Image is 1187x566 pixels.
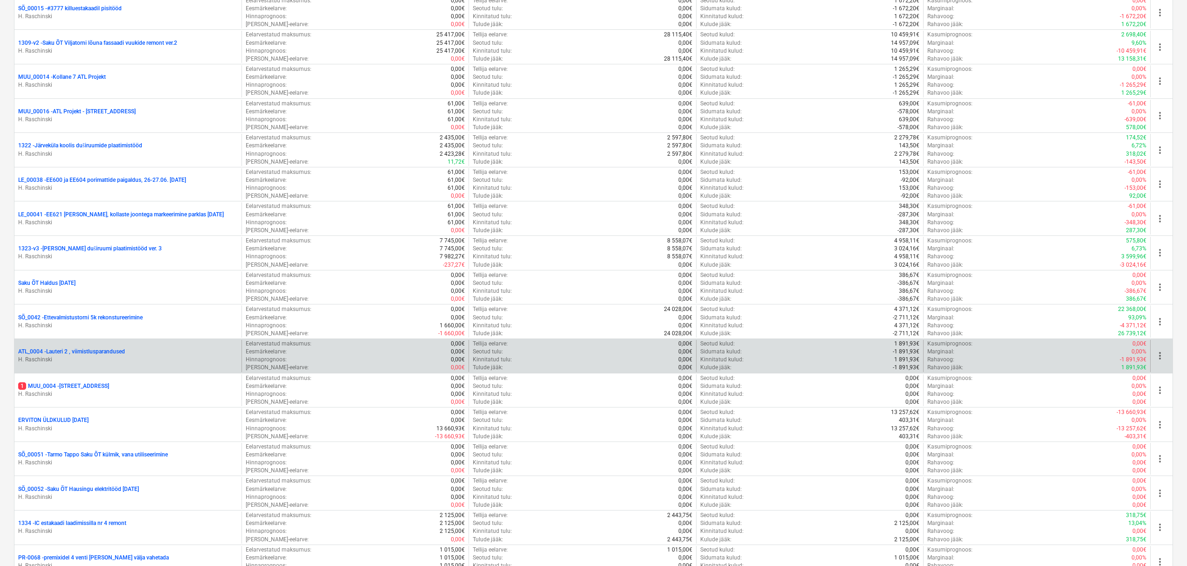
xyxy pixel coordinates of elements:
p: -1 672,20€ [893,5,919,13]
p: 0,00€ [678,176,692,184]
p: Seotud kulud : [700,168,735,176]
p: 639,00€ [899,116,919,124]
p: 2 597,80€ [667,150,692,158]
p: -92,00€ [901,176,919,184]
p: Kinnitatud tulu : [473,116,512,124]
p: 1 265,29€ [894,65,919,73]
p: SÕ_0042 - Ettevalmistustorni 5k rekonstureerimine [18,314,143,322]
p: 10 459,91€ [891,31,919,39]
p: 0,00€ [678,184,692,192]
p: SÕ_00015 - #3777 killuestakaadil pisitööd [18,5,122,13]
p: 0,00€ [678,100,692,108]
p: 0,00€ [451,124,465,131]
p: 0,00€ [451,5,465,13]
p: -1 672,20€ [1120,13,1146,21]
p: Kinnitatud kulud : [700,47,744,55]
p: Eelarvestatud maksumus : [246,100,311,108]
div: SÕ_0042 -Ettevalmistustorni 5k rekonstureerimineH. Raschinski [18,314,238,330]
p: 4 958,11€ [894,237,919,245]
p: Rahavoo jääk : [927,192,963,200]
p: 0,00€ [451,13,465,21]
p: Eesmärkeelarve : [246,108,287,116]
p: LE_00038 - EE600 ja EE604 porimattide paigaldus, 26-27.06. [DATE] [18,176,186,184]
p: 318,02€ [1126,150,1146,158]
p: 0,00% [1132,108,1146,116]
div: LE_00041 -EE621 [PERSON_NAME], kollaste joontega markeerimine parklas [DATE]H. Raschinski [18,211,238,227]
span: more_vert [1154,522,1166,533]
p: 2 435,00€ [440,134,465,142]
p: Hinnaprognoos : [246,184,287,192]
p: 0,00€ [451,192,465,200]
p: 0,00€ [678,47,692,55]
div: SÕ_00052 -Saku ÕT Hausingu elektritööd [DATE]H. Raschinski [18,485,238,501]
p: 0,00€ [678,116,692,124]
p: -639,00€ [1125,116,1146,124]
p: Kinnitatud tulu : [473,184,512,192]
div: LE_00038 -EE600 ja EE604 porimattide paigaldus, 26-27.06. [DATE]H. Raschinski [18,176,238,192]
span: more_vert [1154,488,1166,499]
p: Tellija eelarve : [473,134,508,142]
p: Sidumata kulud : [700,108,742,116]
p: ERVITON ÜLDKULUD [DATE] [18,416,89,424]
span: more_vert [1154,145,1166,156]
p: 25 417,00€ [436,47,465,55]
p: Eesmärkeelarve : [246,73,287,81]
p: 0,00% [1132,176,1146,184]
p: 11,72€ [448,158,465,166]
p: H. Raschinski [18,425,238,433]
p: 10 459,91€ [891,47,919,55]
p: -578,00€ [897,108,919,116]
p: Hinnaprognoos : [246,116,287,124]
p: Marginaal : [927,142,954,150]
p: 0,00% [1132,73,1146,81]
p: [PERSON_NAME]-eelarve : [246,227,309,235]
p: H. Raschinski [18,356,238,364]
p: Seotud kulud : [700,134,735,142]
p: Kinnitatud kulud : [700,116,744,124]
p: Kulude jääk : [700,227,732,235]
p: Rahavoog : [927,116,954,124]
p: Rahavoo jääk : [927,158,963,166]
p: Sidumata kulud : [700,5,742,13]
span: more_vert [1154,419,1166,430]
div: ERVITON ÜLDKULUD [DATE]H. Raschinski [18,416,238,432]
p: Kulude jääk : [700,124,732,131]
p: 0,00€ [1132,65,1146,73]
p: 2 423,28€ [440,150,465,158]
p: 0,00€ [451,55,465,63]
p: Eesmärkeelarve : [246,176,287,184]
span: more_vert [1154,213,1166,224]
p: Seotud kulud : [700,202,735,210]
p: 0,00% [1132,5,1146,13]
p: Eelarvestatud maksumus : [246,168,311,176]
p: Rahavoo jääk : [927,55,963,63]
p: Kinnitatud kulud : [700,13,744,21]
p: Kulude jääk : [700,89,732,97]
p: Kinnitatud kulud : [700,81,744,89]
p: Eesmärkeelarve : [246,39,287,47]
span: more_vert [1154,453,1166,464]
p: Sidumata kulud : [700,73,742,81]
p: Kinnitatud tulu : [473,81,512,89]
p: Kinnitatud tulu : [473,13,512,21]
p: 2 435,00€ [440,142,465,150]
p: 61,00€ [448,108,465,116]
p: H. Raschinski [18,322,238,330]
div: SÕ_00051 -Tarmo Tappo Saku ÕT külmik, vana utiliseerimineH. Raschinski [18,451,238,467]
p: Seotud kulud : [700,31,735,39]
p: Sidumata kulud : [700,142,742,150]
p: 578,00€ [1126,124,1146,131]
p: Kinnitatud tulu : [473,47,512,55]
p: Hinnaprognoos : [246,150,287,158]
p: [PERSON_NAME]-eelarve : [246,124,309,131]
p: Eesmärkeelarve : [246,211,287,219]
p: LE_00041 - EE621 [PERSON_NAME], kollaste joontega markeerimine parklas [DATE] [18,211,224,219]
p: -153,00€ [1125,184,1146,192]
div: 1322 -Järveküla koolis duširuumide plaatimistöödH. Raschinski [18,142,238,158]
p: Tulude jääk : [473,158,503,166]
p: Hinnaprognoos : [246,13,287,21]
p: Rahavoog : [927,219,954,227]
p: H. Raschinski [18,287,238,295]
p: Sidumata kulud : [700,176,742,184]
p: Tellija eelarve : [473,65,508,73]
